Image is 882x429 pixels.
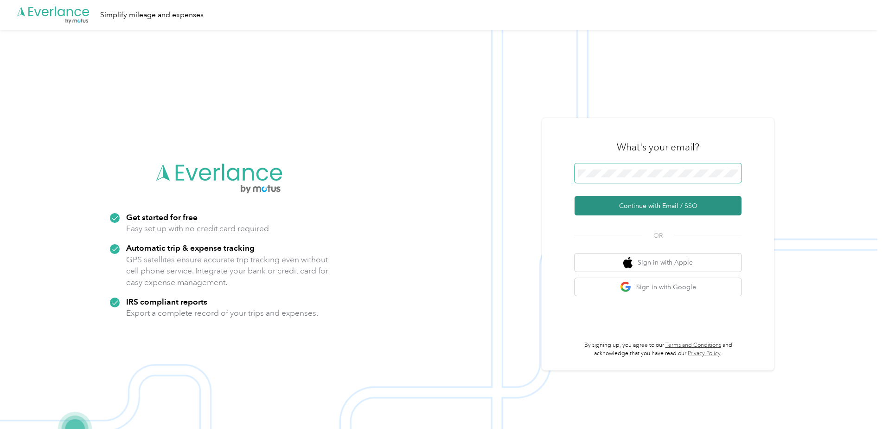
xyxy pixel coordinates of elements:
[575,253,741,272] button: apple logoSign in with Apple
[575,196,741,215] button: Continue with Email / SSO
[620,281,632,293] img: google logo
[617,141,699,154] h3: What's your email?
[575,341,741,357] p: By signing up, you agree to our and acknowledge that you have read our .
[126,254,329,288] p: GPS satellites ensure accurate trip tracking even without cell phone service. Integrate your bank...
[575,278,741,296] button: google logoSign in with Google
[642,231,674,240] span: OR
[126,297,207,306] strong: IRS compliant reports
[126,212,198,222] strong: Get started for free
[126,307,318,319] p: Export a complete record of your trips and expenses.
[126,223,269,234] p: Easy set up with no credit card required
[665,342,721,349] a: Terms and Conditions
[100,9,204,21] div: Simplify mileage and expenses
[688,350,721,357] a: Privacy Policy
[623,257,633,268] img: apple logo
[126,243,255,253] strong: Automatic trip & expense tracking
